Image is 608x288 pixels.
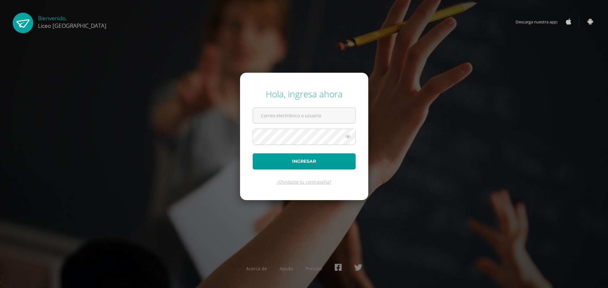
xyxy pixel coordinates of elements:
a: Acerca de [246,266,267,272]
button: Ingresar [253,153,356,169]
div: Hola, ingresa ahora [253,88,356,100]
span: Liceo [GEOGRAPHIC_DATA] [38,22,106,29]
input: Correo electrónico o usuario [253,108,355,123]
span: Descarga nuestra app: [516,16,564,28]
a: Ayuda [280,266,293,272]
a: Presskit [306,266,322,272]
a: ¿Olvidaste tu contraseña? [277,179,331,185]
div: Bienvenido, [38,13,106,29]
